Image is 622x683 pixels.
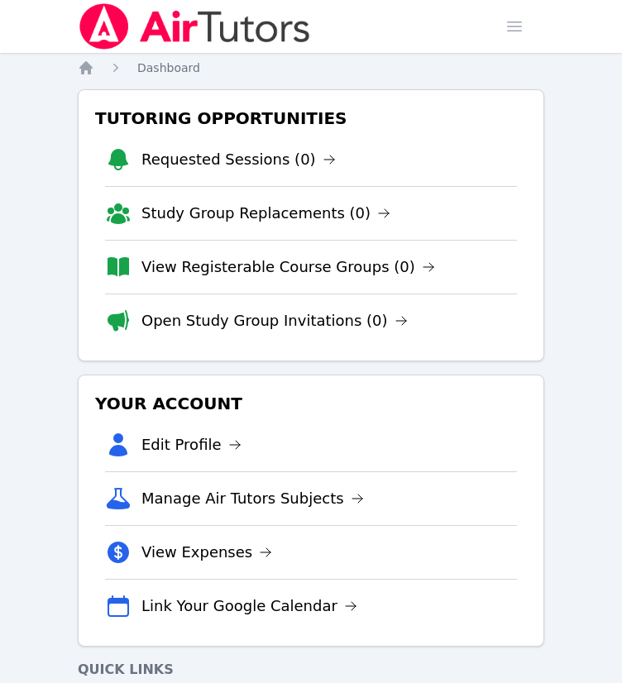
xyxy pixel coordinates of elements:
img: Air Tutors [78,3,312,50]
a: Requested Sessions (0) [141,148,336,171]
h4: Quick Links [78,660,544,680]
a: Dashboard [137,60,200,76]
span: Dashboard [137,61,200,74]
a: Link Your Google Calendar [141,595,357,618]
a: Open Study Group Invitations (0) [141,309,408,332]
nav: Breadcrumb [78,60,544,76]
h3: Tutoring Opportunities [92,103,530,133]
a: Manage Air Tutors Subjects [141,487,364,510]
a: Edit Profile [141,433,242,456]
a: View Registerable Course Groups (0) [141,256,435,279]
a: Study Group Replacements (0) [141,202,390,225]
h3: Your Account [92,389,530,418]
a: View Expenses [141,541,272,564]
